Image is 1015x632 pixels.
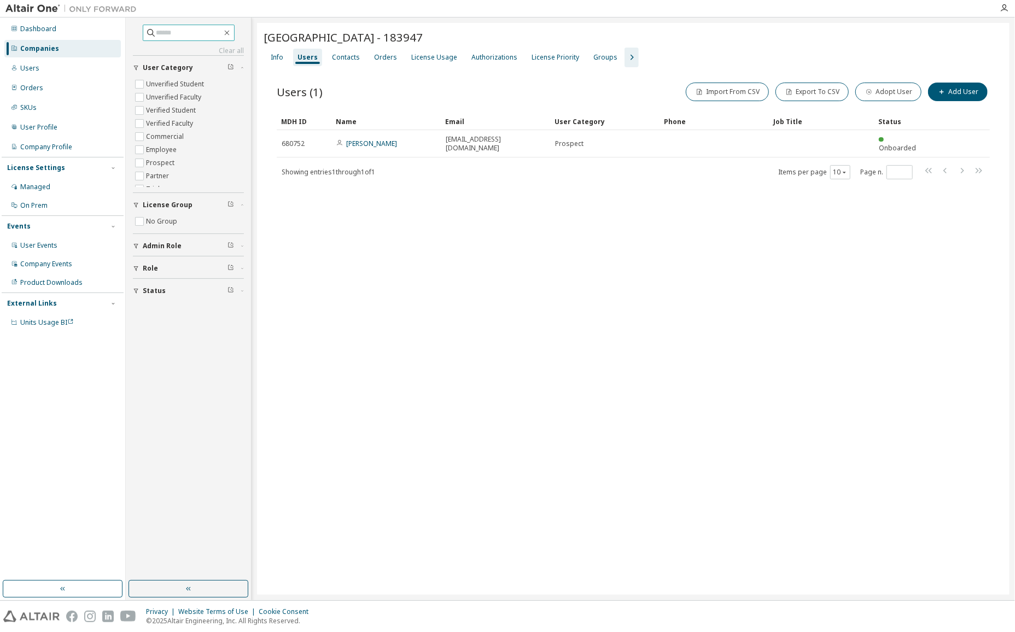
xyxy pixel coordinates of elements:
span: Status [143,286,166,295]
div: User Profile [20,123,57,132]
span: Units Usage BI [20,318,74,327]
div: Contacts [332,53,360,62]
span: Showing entries 1 through 1 of 1 [282,167,375,177]
div: Job Title [773,113,870,130]
div: Status [878,113,924,130]
div: Orders [20,84,43,92]
span: Clear filter [227,242,234,250]
label: No Group [146,215,179,228]
span: Role [143,264,158,273]
label: Partner [146,169,171,183]
div: Orders [374,53,397,62]
div: Users [20,64,39,73]
label: Employee [146,143,179,156]
div: Authorizations [471,53,517,62]
button: User Category [133,56,244,80]
label: Unverified Faculty [146,91,203,104]
img: Altair One [5,3,142,14]
div: Phone [664,113,765,130]
div: Cookie Consent [259,607,315,616]
span: Clear filter [227,264,234,273]
div: External Links [7,299,57,308]
button: Import From CSV [686,83,769,101]
span: [EMAIL_ADDRESS][DOMAIN_NAME] [446,135,545,153]
img: facebook.svg [66,611,78,622]
span: License Group [143,201,192,209]
button: Role [133,256,244,280]
div: Product Downloads [20,278,83,287]
div: SKUs [20,103,37,112]
div: Managed [20,183,50,191]
div: Email [445,113,546,130]
img: youtube.svg [120,611,136,622]
span: Users (1) [277,84,323,100]
div: Company Events [20,260,72,268]
span: Page n. [860,165,913,179]
label: Verified Student [146,104,198,117]
button: Admin Role [133,234,244,258]
span: 680752 [282,139,305,148]
span: User Category [143,63,193,72]
div: MDH ID [281,113,327,130]
div: License Usage [411,53,457,62]
div: Privacy [146,607,178,616]
div: User Events [20,241,57,250]
span: Clear filter [227,286,234,295]
div: Dashboard [20,25,56,33]
button: 10 [833,168,848,177]
label: Commercial [146,130,186,143]
span: Clear filter [227,201,234,209]
div: License Priority [532,53,579,62]
a: [PERSON_NAME] [346,139,397,148]
img: linkedin.svg [102,611,114,622]
div: Info [271,53,283,62]
button: Status [133,279,244,303]
label: Prospect [146,156,177,169]
div: Company Profile [20,143,72,151]
label: Trial [146,183,162,196]
div: License Settings [7,163,65,172]
label: Verified Faculty [146,117,195,130]
img: instagram.svg [84,611,96,622]
div: Companies [20,44,59,53]
img: altair_logo.svg [3,611,60,622]
button: License Group [133,193,244,217]
span: Prospect [555,139,584,148]
div: User Category [555,113,655,130]
a: Clear all [133,46,244,55]
label: Unverified Student [146,78,206,91]
div: On Prem [20,201,48,210]
button: Adopt User [855,83,921,101]
span: [GEOGRAPHIC_DATA] - 183947 [264,30,423,45]
div: Website Terms of Use [178,607,259,616]
div: Events [7,222,31,231]
span: Clear filter [227,63,234,72]
button: Export To CSV [775,83,849,101]
div: Users [297,53,318,62]
span: Items per page [778,165,850,179]
div: Groups [593,53,617,62]
span: Onboarded [879,143,916,153]
button: Add User [928,83,988,101]
div: Name [336,113,436,130]
span: Admin Role [143,242,182,250]
p: © 2025 Altair Engineering, Inc. All Rights Reserved. [146,616,315,625]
